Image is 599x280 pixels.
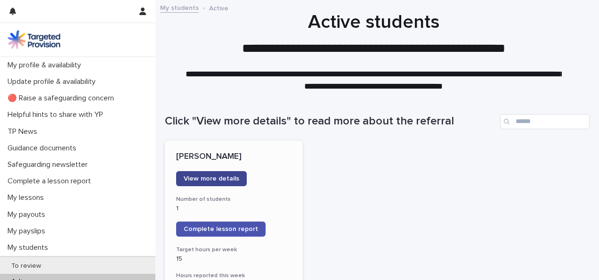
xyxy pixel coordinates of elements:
p: Helpful hints to share with YP [4,110,111,119]
p: My lessons [4,193,51,202]
p: My payslips [4,227,53,236]
p: 1 [176,205,291,213]
p: [PERSON_NAME] [176,152,291,162]
p: 🔴 Raise a safeguarding concern [4,94,121,103]
p: Guidance documents [4,144,84,153]
p: My profile & availability [4,61,89,70]
p: To review [4,262,49,270]
p: Safeguarding newsletter [4,160,95,169]
h1: Active students [165,11,583,33]
p: My payouts [4,210,53,219]
p: 15 [176,255,291,263]
p: Active [209,2,228,13]
span: View more details [184,175,239,182]
span: Complete lesson report [184,226,258,232]
a: My students [160,2,199,13]
input: Search [500,114,590,129]
h3: Number of students [176,196,291,203]
a: Complete lesson report [176,222,266,237]
h3: Target hours per week [176,246,291,254]
h3: Hours reported this week [176,272,291,280]
p: My students [4,243,56,252]
h1: Click "View more details" to read more about the referral [165,115,496,128]
p: TP News [4,127,45,136]
img: M5nRWzHhSzIhMunXDL62 [8,30,60,49]
a: View more details [176,171,247,186]
p: Complete a lesson report [4,177,98,186]
p: Update profile & availability [4,77,103,86]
